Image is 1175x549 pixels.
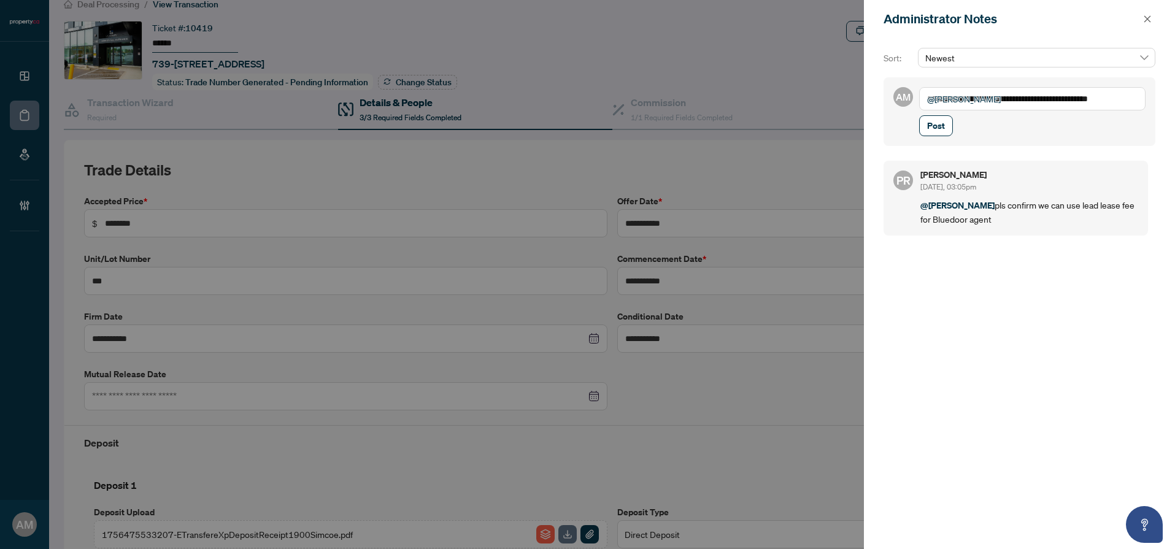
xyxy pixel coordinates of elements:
[920,171,1138,179] h5: [PERSON_NAME]
[920,198,1138,226] p: pls confirm we can use lead lease fee for Bluedoor agent
[884,10,1139,28] div: Administrator Notes
[920,182,976,191] span: [DATE], 03:05pm
[927,116,945,136] span: Post
[925,48,1148,67] span: Newest
[896,172,911,189] span: PR
[1143,15,1152,23] span: close
[884,52,913,65] p: Sort:
[920,199,995,211] span: @[PERSON_NAME]
[1126,506,1163,543] button: Open asap
[919,115,953,136] button: Post
[896,90,911,104] span: AM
